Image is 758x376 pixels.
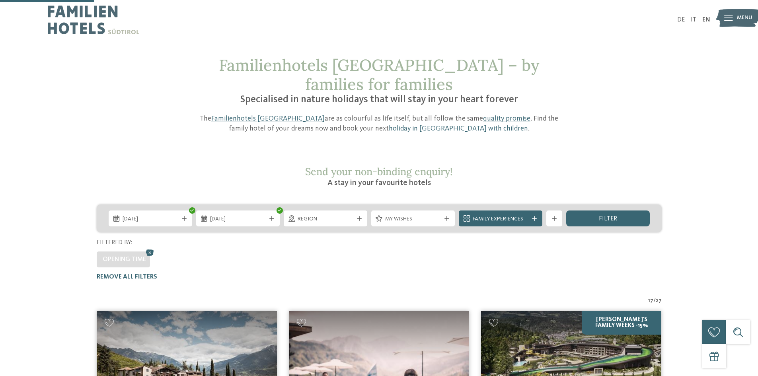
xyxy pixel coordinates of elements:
[210,215,266,223] span: [DATE]
[211,115,325,122] a: Familienhotels [GEOGRAPHIC_DATA]
[305,165,453,178] span: Send your non-binding enquiry!
[702,17,710,23] a: EN
[653,297,656,305] span: /
[190,114,568,134] p: The are as colourful as life itself, but all follow the same . Find the family hotel of your drea...
[473,215,528,223] span: Family Experiences
[599,216,617,222] span: filter
[123,215,178,223] span: [DATE]
[327,179,431,187] span: A stay in your favourite hotels
[97,240,133,246] span: Filtered by:
[656,297,662,305] span: 27
[385,215,441,223] span: My wishes
[103,256,146,263] span: Opening time
[483,115,530,122] a: quality promise
[97,274,157,280] span: Remove all filters
[389,125,528,132] a: holiday in [GEOGRAPHIC_DATA] with children
[298,215,353,223] span: Region
[648,297,653,305] span: 17
[240,95,518,105] span: Specialised in nature holidays that will stay in your heart forever
[219,55,539,94] span: Familienhotels [GEOGRAPHIC_DATA] – by families for families
[737,14,752,22] span: Menu
[677,17,685,23] a: DE
[691,17,696,23] a: IT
